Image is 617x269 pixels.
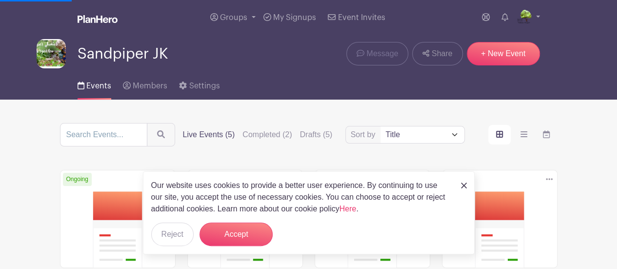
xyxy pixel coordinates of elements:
p: Our website uses cookies to provide a better user experience. By continuing to use our site, you ... [151,180,451,215]
a: Share [412,42,462,65]
input: Search Events... [60,123,147,146]
div: filters [183,129,333,141]
span: Settings [189,82,220,90]
a: Settings [179,68,219,100]
span: Share [432,48,453,60]
img: IMG_0645.png [516,10,532,25]
button: Accept [199,223,273,246]
label: Drafts (5) [300,129,333,141]
label: Live Events (5) [183,129,235,141]
button: Reject [151,223,194,246]
div: order and view [488,125,557,145]
label: Completed (2) [242,129,292,141]
a: Message [346,42,408,65]
span: Groups [220,14,247,21]
span: Sandpiper JK [78,46,168,62]
span: Message [366,48,398,60]
img: Junior%20Kindergarten%20background%20website.png [37,39,66,68]
span: My Signups [273,14,316,21]
span: Events [86,82,111,90]
span: Members [133,82,167,90]
span: Event Invites [338,14,385,21]
a: Here [339,205,357,213]
img: logo_white-6c42ec7e38ccf1d336a20a19083b03d10ae64f83f12c07503d8b9e83406b4c7d.svg [78,15,118,23]
img: close_button-5f87c8562297e5c2d7936805f587ecaba9071eb48480494691a3f1689db116b3.svg [461,183,467,188]
label: Sort by [351,129,378,141]
a: Events [78,68,111,100]
a: Members [123,68,167,100]
a: + New Event [467,42,540,65]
